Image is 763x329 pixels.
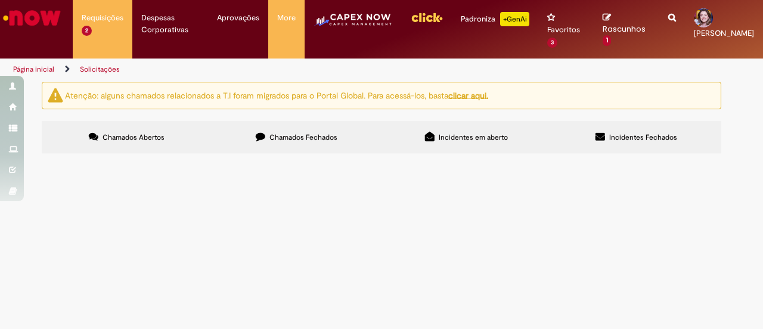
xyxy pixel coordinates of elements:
span: [PERSON_NAME] [694,28,754,38]
span: 2 [82,26,92,36]
span: More [277,12,296,24]
span: Aprovações [217,12,259,24]
a: Rascunhos [603,13,650,46]
img: ServiceNow [1,6,63,30]
a: Solicitações [80,64,120,74]
img: click_logo_yellow_360x200.png [411,8,443,26]
span: Incidentes em aberto [439,133,508,142]
span: Despesas Corporativas [141,12,199,36]
p: +GenAi [500,12,529,26]
span: Rascunhos [603,23,646,35]
a: Página inicial [13,64,54,74]
ul: Trilhas de página [9,59,500,81]
span: Incidentes Fechados [609,133,677,142]
span: Chamados Fechados [269,133,337,142]
div: Padroniza [461,12,529,26]
span: 1 [603,35,612,46]
span: Requisições [82,12,123,24]
span: 3 [547,38,557,48]
span: Chamados Abertos [103,133,165,142]
span: Favoritos [547,24,580,36]
ng-bind-html: Atenção: alguns chamados relacionados a T.I foram migrados para o Portal Global. Para acessá-los,... [65,90,488,100]
img: CapexLogo5.png [314,12,393,36]
a: clicar aqui. [448,90,488,100]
